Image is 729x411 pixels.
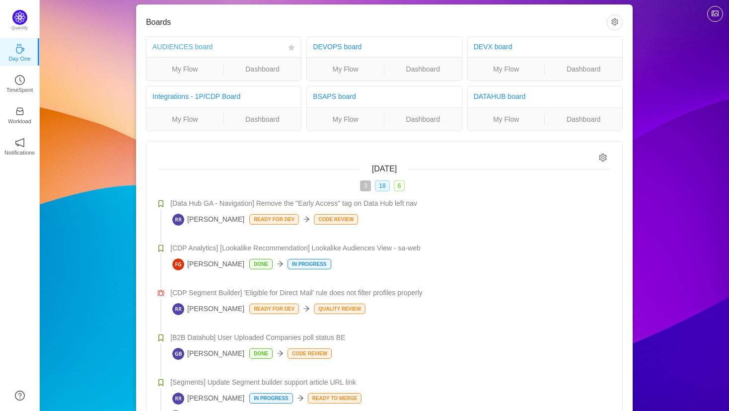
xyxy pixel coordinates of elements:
a: icon: inboxWorkload [15,109,25,119]
button: icon: setting [607,14,623,30]
p: Quality Review [314,304,365,314]
img: GB [172,348,184,360]
i: icon: setting [599,154,607,162]
p: Ready to Merge [308,394,362,403]
a: Dashboard [384,114,462,125]
i: icon: clock-circle [15,75,25,85]
a: Dashboard [224,64,301,75]
i: icon: inbox [15,106,25,116]
p: Quantify [11,25,28,32]
a: Dashboard [224,114,301,125]
p: In Progress [250,394,292,403]
span: [DATE] [372,164,397,173]
a: [CDP Analytics] [Lookalike Recommendation] Lookalike Audiences View - sa-web [170,243,610,253]
a: DEVX board [474,43,512,51]
a: [CDP Segment Builder] 'Eligible for Direct Mail' rule does not filter profiles properly [170,288,610,298]
p: In Progress [288,259,330,269]
a: icon: notificationNotifications [15,141,25,151]
i: icon: coffee [15,44,25,54]
span: [CDP Analytics] [Lookalike Recommendation] Lookalike Audiences View - sa-web [170,243,421,253]
span: [PERSON_NAME] [172,393,244,405]
p: TimeSpent [6,85,33,94]
h3: Boards [146,17,607,27]
a: My Flow [146,64,223,75]
i: icon: arrow-right [277,350,284,357]
a: Dashboard [545,64,622,75]
p: Ready for Dev [250,215,298,224]
a: Integrations - 1P/CDP Board [152,92,240,100]
a: Dashboard [384,64,462,75]
img: RI [172,303,184,315]
p: Code Review [314,215,358,224]
span: [B2B Datahub] User Uploaded Companies poll status BE [170,332,346,343]
button: icon: picture [707,6,723,22]
span: [PERSON_NAME] [172,348,244,360]
a: Dashboard [545,114,622,125]
img: RI [172,393,184,405]
span: [Data Hub GA - Navigation] Remove the "Early Access" tag on Data Hub left nav [170,198,417,209]
img: Quantify [12,10,27,25]
span: [PERSON_NAME] [172,258,244,270]
p: Ready for Dev [250,304,298,314]
p: Done [250,259,272,269]
a: DEVOPS board [313,43,362,51]
a: My Flow [468,114,545,125]
a: [Data Hub GA - Navigation] Remove the "Early Access" tag on Data Hub left nav [170,198,610,209]
span: [PERSON_NAME] [172,303,244,315]
a: [Segments] Update Segment builder support article URL link [170,377,610,388]
p: Day One [8,54,30,63]
a: My Flow [307,64,384,75]
a: My Flow [146,114,223,125]
span: 6 [394,180,405,191]
a: My Flow [468,64,545,75]
img: RI [172,214,184,226]
i: icon: arrow-right [303,305,310,312]
i: icon: arrow-right [297,395,304,402]
a: My Flow [307,114,384,125]
p: Workload [8,117,31,126]
a: icon: clock-circleTimeSpent [15,78,25,88]
a: BSAPS board [313,92,356,100]
i: icon: star [288,44,295,51]
a: DATAHUB board [474,92,526,100]
span: 18 [375,180,389,191]
span: [CDP Segment Builder] 'Eligible for Direct Mail' rule does not filter profiles properly [170,288,423,298]
span: [Segments] Update Segment builder support article URL link [170,377,356,388]
span: [PERSON_NAME] [172,214,244,226]
img: FG [172,258,184,270]
p: Notifications [4,148,35,157]
a: AUDIENCES board [152,43,213,51]
p: Done [250,349,272,358]
a: icon: question-circle [15,391,25,401]
i: icon: notification [15,138,25,148]
i: icon: arrow-right [277,260,284,267]
span: 3 [360,180,371,191]
p: Code Review [288,349,331,358]
i: icon: arrow-right [303,216,310,223]
a: [B2B Datahub] User Uploaded Companies poll status BE [170,332,610,343]
a: icon: coffeeDay One [15,47,25,57]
